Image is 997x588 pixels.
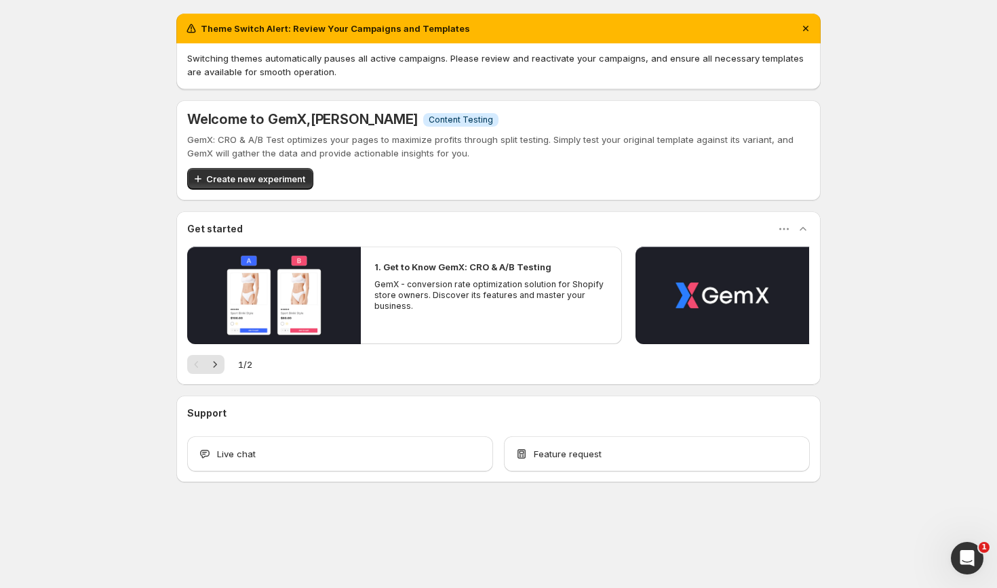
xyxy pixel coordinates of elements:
span: , [PERSON_NAME] [307,111,418,127]
button: Dismiss notification [796,19,815,38]
h2: Theme Switch Alert: Review Your Campaigns and Templates [201,22,470,35]
span: Switching themes automatically pauses all active campaigns. Please review and reactivate your cam... [187,53,804,77]
button: Play video [187,247,361,344]
span: Live chat [217,447,256,461]
span: Create new experiment [206,172,305,186]
span: 1 / 2 [238,358,252,371]
h5: Welcome to GemX [187,111,418,127]
button: Play video [636,247,809,344]
span: 1 [979,542,990,553]
h3: Support [187,406,227,420]
p: GemX - conversion rate optimization solution for Shopify store owners. Discover its features and ... [374,279,608,312]
h2: 1. Get to Know GemX: CRO & A/B Testing [374,260,551,274]
iframe: Intercom live chat [951,542,983,574]
h3: Get started [187,222,243,236]
span: Feature request [534,447,602,461]
button: Create new experiment [187,168,313,190]
span: Content Testing [429,114,493,125]
nav: Pagination [187,355,224,374]
p: GemX: CRO & A/B Test optimizes your pages to maximize profits through split testing. Simply test ... [187,133,810,160]
button: Next [206,355,224,374]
